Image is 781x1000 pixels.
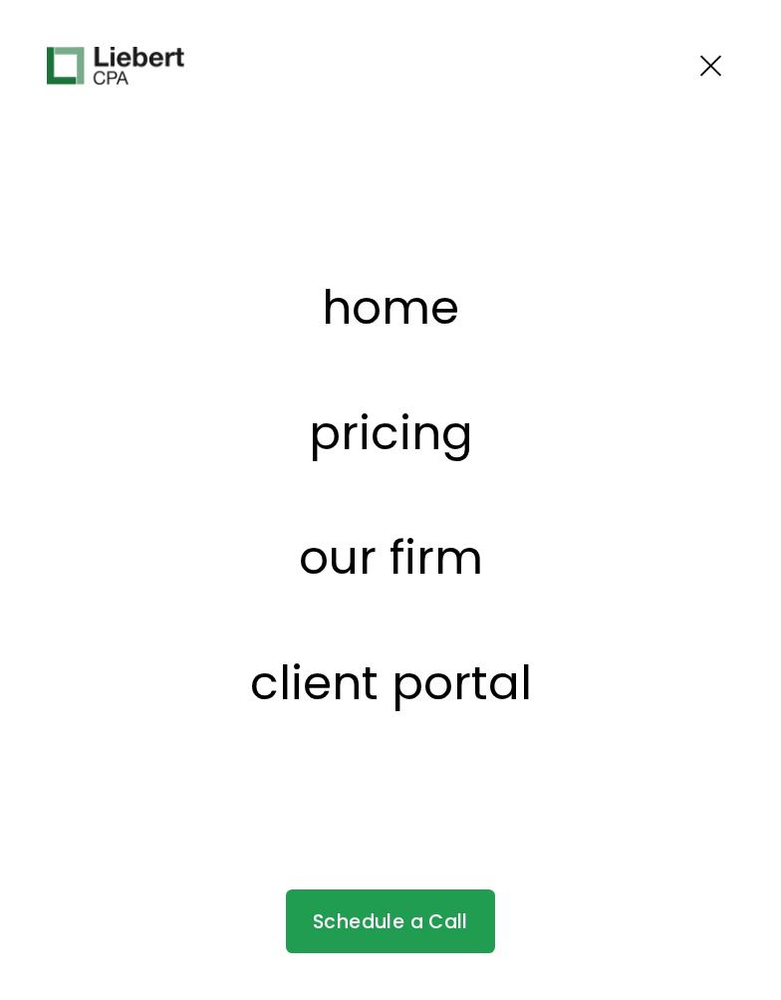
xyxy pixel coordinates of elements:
a: our firm [299,534,483,581]
a: pricing [309,409,473,456]
a: Schedule a Call [286,889,495,953]
img: Liebert CPA [47,47,184,85]
a: home [322,284,459,331]
a: client portal [250,659,532,706]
